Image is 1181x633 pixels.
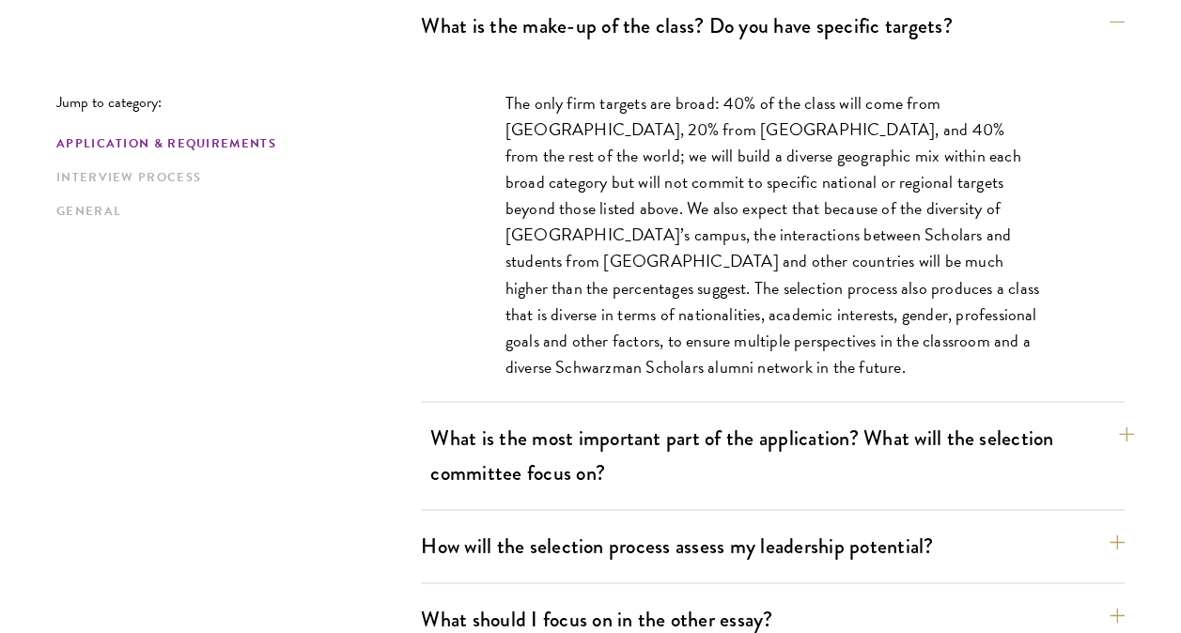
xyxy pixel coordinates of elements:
[56,134,410,154] a: Application & Requirements
[421,5,1125,47] button: What is the make-up of the class? Do you have specific targets?
[421,525,1125,567] button: How will the selection process assess my leadership potential?
[430,417,1134,494] button: What is the most important part of the application? What will the selection committee focus on?
[505,90,1041,380] p: The only firm targets are broad: 40% of the class will come from [GEOGRAPHIC_DATA], 20% from [GEO...
[56,168,410,188] a: Interview Process
[56,202,410,222] a: General
[56,94,421,111] p: Jump to category:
